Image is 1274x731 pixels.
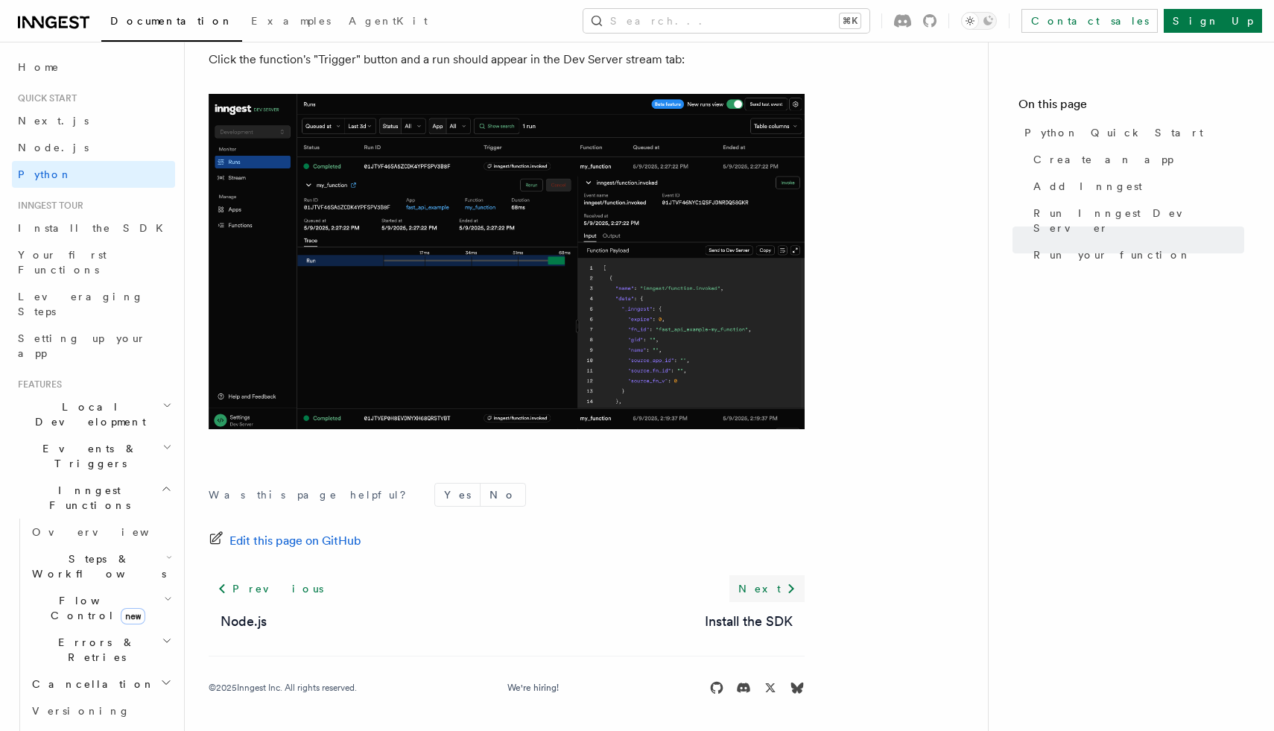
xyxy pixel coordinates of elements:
a: Overview [26,519,175,545]
h4: On this page [1018,95,1244,119]
a: Previous [209,575,332,602]
a: Sign Up [1164,9,1262,33]
a: We're hiring! [507,682,559,694]
a: Add Inngest [1027,173,1244,200]
span: Documentation [110,15,233,27]
span: Features [12,379,62,390]
button: Flow Controlnew [26,587,175,629]
span: Errors & Retries [26,635,162,665]
a: Next [729,575,805,602]
button: Toggle dark mode [961,12,997,30]
button: Steps & Workflows [26,545,175,587]
span: Add Inngest [1033,179,1142,194]
a: Run Inngest Dev Server [1027,200,1244,241]
span: Events & Triggers [12,441,162,471]
kbd: ⌘K [840,13,861,28]
span: AgentKit [349,15,428,27]
span: Python Quick Start [1024,125,1203,140]
a: Node.js [12,134,175,161]
button: Errors & Retries [26,629,175,671]
span: Edit this page on GitHub [229,531,361,551]
span: Quick start [12,92,77,104]
span: Versioning [32,705,130,717]
span: Node.js [18,142,89,154]
a: Edit this page on GitHub [209,531,361,551]
span: Inngest tour [12,200,83,212]
button: Inngest Functions [12,477,175,519]
button: Search...⌘K [583,9,869,33]
a: AgentKit [340,4,437,40]
button: Yes [435,484,480,506]
a: Setting up your app [12,325,175,367]
a: Python Quick Start [1018,119,1244,146]
a: Create an app [1027,146,1244,173]
span: Install the SDK [18,222,172,234]
span: Your first Functions [18,249,107,276]
a: Run your function [1027,241,1244,268]
a: Install the SDK [12,215,175,241]
span: Inngest Functions [12,483,161,513]
span: Run Inngest Dev Server [1033,206,1244,235]
img: quick-start-run.png [209,94,805,429]
div: © 2025 Inngest Inc. All rights reserved. [209,682,357,694]
a: Next.js [12,107,175,134]
button: Local Development [12,393,175,435]
span: Local Development [12,399,162,429]
a: Contact sales [1021,9,1158,33]
p: Click the function's "Trigger" button and a run should appear in the Dev Server stream tab: [209,49,805,70]
a: Home [12,54,175,80]
a: Examples [242,4,340,40]
a: Documentation [101,4,242,42]
a: Leveraging Steps [12,283,175,325]
span: Overview [32,526,186,538]
a: Versioning [26,697,175,724]
span: Create an app [1033,152,1173,167]
a: Install the SDK [705,611,793,632]
span: Next.js [18,115,89,127]
span: Leveraging Steps [18,291,144,317]
button: Events & Triggers [12,435,175,477]
span: Python [18,168,72,180]
span: Home [18,60,60,75]
span: new [121,608,145,624]
span: Steps & Workflows [26,551,166,581]
span: Setting up your app [18,332,146,359]
span: Cancellation [26,677,155,692]
button: Cancellation [26,671,175,697]
a: Node.js [221,611,267,632]
a: Your first Functions [12,241,175,283]
span: Examples [251,15,331,27]
button: No [481,484,525,506]
span: Run your function [1033,247,1191,262]
span: Flow Control [26,593,164,623]
a: Python [12,161,175,188]
p: Was this page helpful? [209,487,416,502]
